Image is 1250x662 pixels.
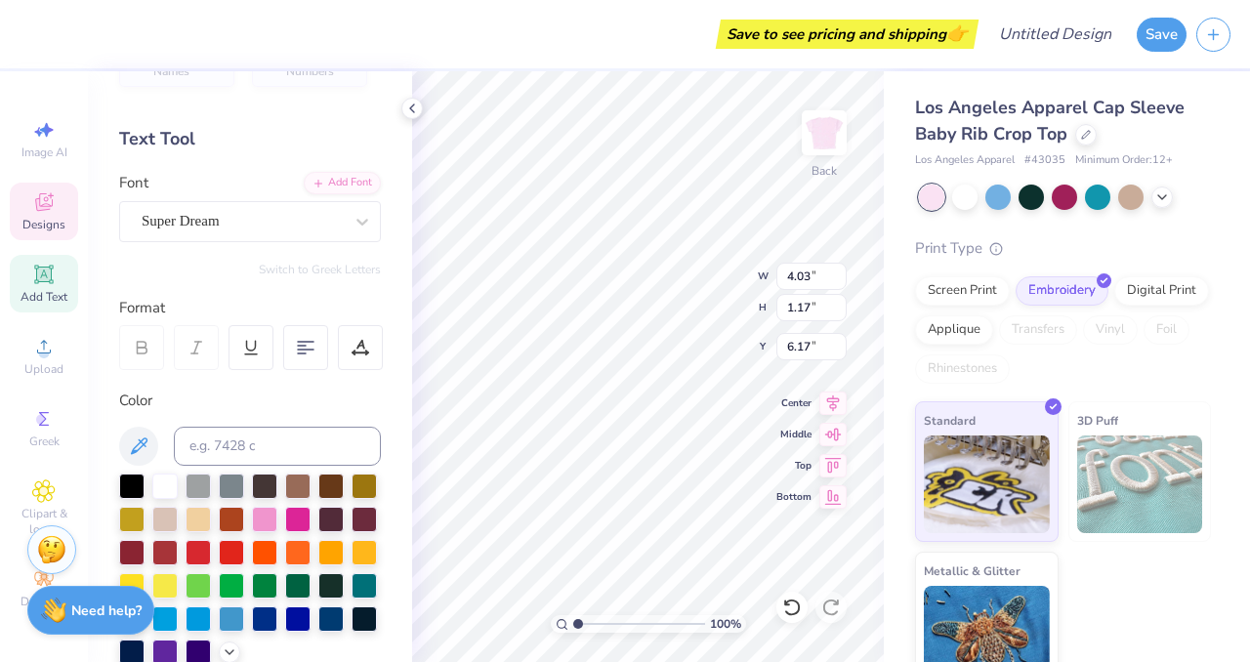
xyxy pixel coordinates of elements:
div: Transfers [999,315,1077,345]
span: Middle [776,428,812,441]
input: Untitled Design [983,15,1127,54]
button: Save [1137,18,1187,52]
span: Upload [24,361,63,377]
span: Bottom [776,490,812,504]
img: Back [805,113,844,152]
span: 100 % [710,615,741,633]
input: e.g. 7428 c [174,427,381,466]
div: Format [119,297,383,319]
label: Font [119,172,148,194]
span: 3D Puff [1077,410,1118,431]
span: Clipart & logos [10,506,78,537]
span: Standard [924,410,976,431]
div: Embroidery [1016,276,1108,306]
div: Add Font [304,172,381,194]
div: Save to see pricing and shipping [721,20,974,49]
span: Personalized Numbers [286,51,355,78]
span: Image AI [21,145,67,160]
img: Standard [924,435,1050,533]
div: Rhinestones [915,354,1010,384]
span: 👉 [946,21,968,45]
span: Los Angeles Apparel Cap Sleeve Baby Rib Crop Top [915,96,1185,145]
div: Back [812,162,837,180]
button: Switch to Greek Letters [259,262,381,277]
div: Applique [915,315,993,345]
div: Digital Print [1114,276,1209,306]
span: Center [776,396,812,410]
img: 3D Puff [1077,435,1203,533]
span: Metallic & Glitter [924,560,1021,581]
span: Decorate [21,594,67,609]
span: Designs [22,217,65,232]
div: Foil [1144,315,1189,345]
span: Minimum Order: 12 + [1075,152,1173,169]
div: Vinyl [1083,315,1138,345]
span: Greek [29,434,60,449]
span: Top [776,459,812,473]
span: Los Angeles Apparel [915,152,1015,169]
div: Print Type [915,237,1211,260]
div: Screen Print [915,276,1010,306]
div: Color [119,390,381,412]
span: Personalized Names [153,51,223,78]
span: # 43035 [1024,152,1065,169]
strong: Need help? [71,601,142,620]
span: Add Text [21,289,67,305]
div: Text Tool [119,126,381,152]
